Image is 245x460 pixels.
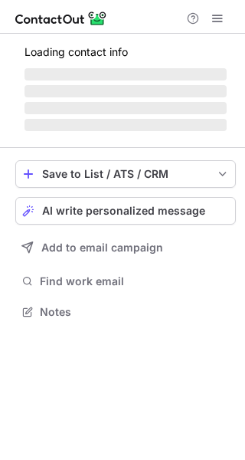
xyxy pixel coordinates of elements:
div: Save to List / ATS / CRM [42,168,209,180]
span: Find work email [40,274,230,288]
span: ‌ [24,119,227,131]
span: ‌ [24,68,227,80]
button: Add to email campaign [15,234,236,261]
span: ‌ [24,85,227,97]
button: Find work email [15,271,236,292]
button: Notes [15,301,236,323]
span: Add to email campaign [41,242,163,254]
p: Loading contact info [24,46,227,58]
img: ContactOut v5.3.10 [15,9,107,28]
span: Notes [40,305,230,319]
span: ‌ [24,102,227,114]
button: AI write personalized message [15,197,236,225]
button: save-profile-one-click [15,160,236,188]
span: AI write personalized message [42,205,205,217]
